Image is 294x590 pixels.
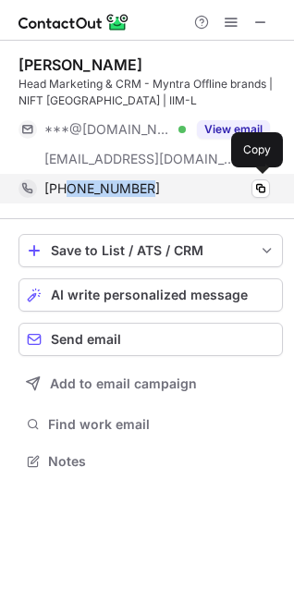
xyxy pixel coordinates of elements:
img: ContactOut v5.3.10 [18,11,129,33]
button: Send email [18,323,283,356]
span: ***@[DOMAIN_NAME] [44,121,172,138]
span: [EMAIL_ADDRESS][DOMAIN_NAME] [44,151,237,167]
button: Add to email campaign [18,367,283,400]
button: save-profile-one-click [18,234,283,267]
div: Head Marketing & CRM - Myntra Offline brands | NIFT [GEOGRAPHIC_DATA] | IIM-L [18,76,283,109]
button: AI write personalized message [18,278,283,312]
button: Reveal Button [197,120,270,139]
span: Find work email [48,416,276,433]
div: Save to List / ATS / CRM [51,243,251,258]
span: [PHONE_NUMBER] [44,180,160,197]
span: Notes [48,453,276,470]
span: AI write personalized message [51,288,248,302]
button: Notes [18,449,283,474]
button: Find work email [18,412,283,437]
span: Add to email campaign [50,376,197,391]
span: Send email [51,332,121,347]
div: [PERSON_NAME] [18,55,142,74]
